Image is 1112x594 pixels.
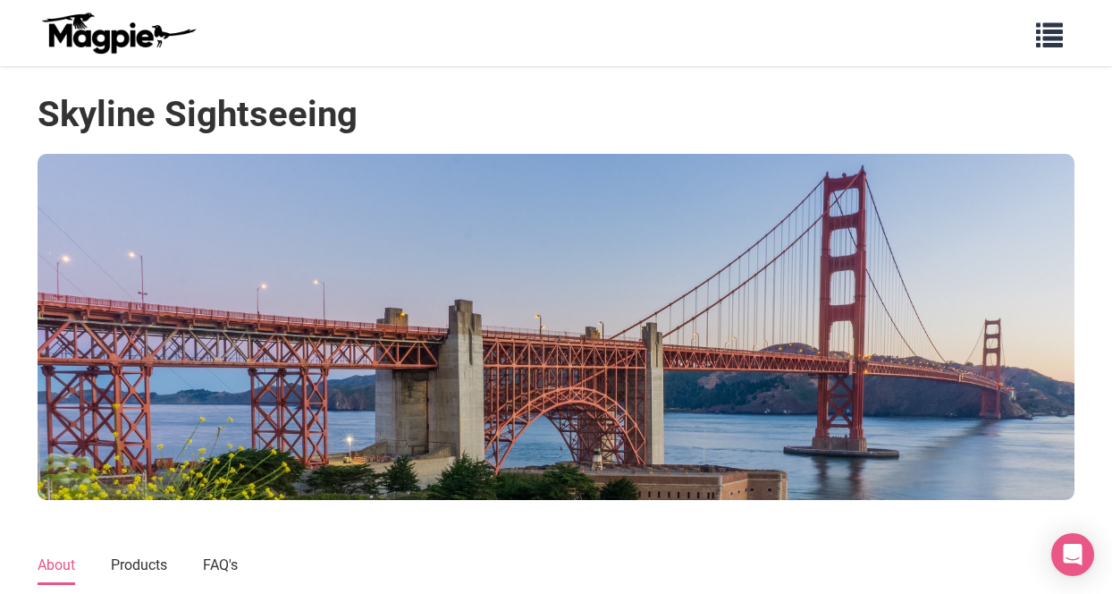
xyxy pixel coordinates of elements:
[38,12,198,55] img: logo-ab69f6fb50320c5b225c76a69d11143b.png
[111,547,167,585] a: Products
[38,547,75,585] a: About
[38,93,358,136] h1: Skyline Sightseeing
[1051,533,1094,576] div: Open Intercom Messenger
[203,547,238,585] a: FAQ's
[38,154,1074,500] img: Skyline Sightseeing banner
